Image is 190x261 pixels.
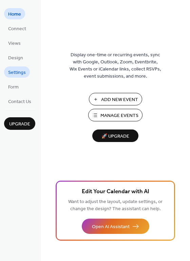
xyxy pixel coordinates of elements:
span: Views [8,40,21,47]
span: Add New Event [101,96,138,103]
button: Add New Event [89,93,142,105]
button: Open AI Assistant [82,219,149,234]
a: Home [4,8,25,19]
button: Upgrade [4,117,35,130]
span: Open AI Assistant [92,223,130,230]
a: Views [4,37,25,48]
span: Manage Events [100,112,138,119]
a: Connect [4,23,30,34]
span: Connect [8,25,26,33]
span: Settings [8,69,26,76]
span: Home [8,11,21,18]
span: Design [8,55,23,62]
a: Contact Us [4,96,35,107]
span: Upgrade [9,121,30,128]
span: Display one-time or recurring events, sync with Google, Outlook, Zoom, Eventbrite, Wix Events or ... [70,52,161,80]
a: Settings [4,66,30,78]
span: Want to adjust the layout, update settings, or change the design? The assistant can help. [68,197,163,214]
a: Design [4,52,27,63]
span: Edit Your Calendar with AI [82,187,149,197]
button: 🚀 Upgrade [92,129,138,142]
a: Form [4,81,23,92]
button: Manage Events [88,109,142,121]
span: Form [8,84,19,91]
span: 🚀 Upgrade [96,132,134,141]
span: Contact Us [8,98,31,105]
